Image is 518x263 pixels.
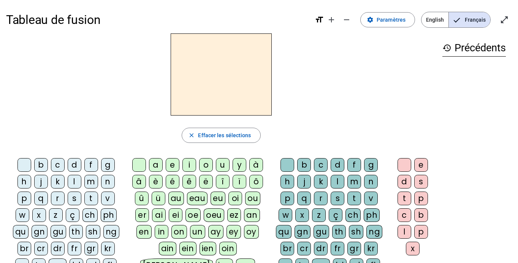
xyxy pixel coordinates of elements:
mat-icon: format_size [315,15,324,24]
div: er [135,208,149,222]
div: f [84,158,98,172]
div: ç [329,208,342,222]
div: p [414,192,428,205]
mat-icon: history [442,43,451,52]
div: an [244,208,260,222]
div: c [314,158,328,172]
div: oin [219,242,237,255]
div: ey [227,225,241,239]
div: gu [51,225,66,239]
div: ch [345,208,361,222]
div: j [297,175,311,189]
div: ph [101,208,117,222]
div: â [132,175,146,189]
div: ph [364,208,380,222]
div: gr [347,242,361,255]
div: ç [66,208,79,222]
div: ain [159,242,177,255]
div: sh [349,225,363,239]
mat-icon: add [327,15,336,24]
div: ez [227,208,241,222]
div: ai [152,208,166,222]
div: qu [276,225,291,239]
div: p [17,192,31,205]
div: ay [208,225,223,239]
button: Paramètres [360,12,415,27]
div: c [398,208,411,222]
mat-icon: settings [367,16,374,23]
div: ou [245,192,260,205]
div: x [295,208,309,222]
div: ei [169,208,182,222]
div: ê [182,175,196,189]
div: gu [314,225,329,239]
mat-icon: close [188,132,195,139]
div: v [364,192,378,205]
div: g [101,158,115,172]
div: kr [101,242,115,255]
div: gn [295,225,310,239]
div: ch [82,208,98,222]
div: br [280,242,294,255]
div: oe [185,208,201,222]
div: in [155,225,168,239]
div: ô [249,175,263,189]
div: w [279,208,292,222]
span: Paramètres [377,15,406,24]
div: s [68,192,81,205]
div: s [414,175,428,189]
div: d [68,158,81,172]
div: y [233,158,246,172]
div: oeu [204,208,224,222]
div: sh [86,225,100,239]
div: gr [84,242,98,255]
div: q [34,192,48,205]
div: i [182,158,196,172]
div: q [297,192,311,205]
div: b [297,158,311,172]
div: x [406,242,420,255]
div: s [331,192,344,205]
div: th [332,225,346,239]
div: n [364,175,378,189]
div: ien [200,242,217,255]
div: r [314,192,328,205]
div: é [166,175,179,189]
div: k [314,175,328,189]
div: ng [103,225,119,239]
div: cr [34,242,48,255]
div: on [171,225,187,239]
button: Augmenter la taille de la police [324,12,339,27]
button: Effacer les sélections [182,128,260,143]
div: m [84,175,98,189]
span: Français [449,12,490,27]
div: qu [13,225,29,239]
div: ü [152,192,165,205]
div: eu [211,192,225,205]
div: p [280,192,294,205]
div: c [51,158,65,172]
div: g [364,158,378,172]
div: d [331,158,344,172]
div: oi [228,192,242,205]
div: v [101,192,115,205]
div: un [190,225,205,239]
div: u [216,158,230,172]
div: e [414,158,428,172]
div: k [51,175,65,189]
div: w [16,208,29,222]
span: English [421,12,448,27]
div: h [17,175,31,189]
div: m [347,175,361,189]
mat-icon: remove [342,15,351,24]
div: e [166,158,179,172]
h3: Précédents [442,40,506,57]
div: p [414,225,428,239]
div: f [347,158,361,172]
mat-icon: open_in_full [500,15,509,24]
div: n [101,175,115,189]
div: è [149,175,163,189]
div: î [216,175,230,189]
div: t [398,192,411,205]
div: x [32,208,46,222]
